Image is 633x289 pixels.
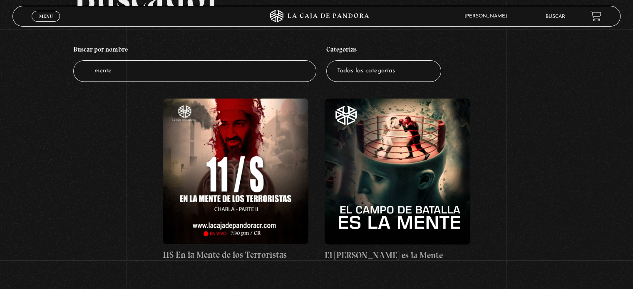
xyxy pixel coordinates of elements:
h4: Buscar por nombre [73,41,316,60]
a: 11S En la Mente de los Terroristas [163,99,308,261]
span: Cerrar [36,21,56,27]
span: [PERSON_NAME] [460,14,515,19]
h4: El [PERSON_NAME] es la Mente [325,249,470,262]
a: El [PERSON_NAME] es la Mente [325,99,470,262]
a: Buscar [546,14,565,19]
h4: 11S En la Mente de los Terroristas [163,248,308,262]
span: Menu [39,14,53,19]
h4: Categorías [326,41,441,60]
a: View your shopping cart [590,10,601,22]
